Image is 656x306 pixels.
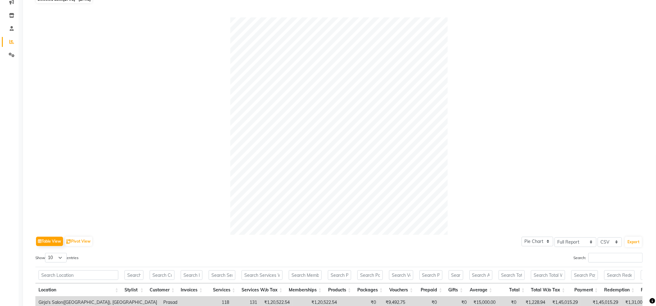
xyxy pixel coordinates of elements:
th: Location: activate to sort column ascending [35,283,121,297]
input: Search Packages [357,270,383,280]
input: Search Vouchers [389,270,413,280]
th: Services W/o Tax: activate to sort column ascending [238,283,286,297]
label: Show entries [35,253,79,263]
input: Search Payment [571,270,598,280]
th: Total: activate to sort column ascending [495,283,528,297]
input: Search Gifts [449,270,463,280]
th: Prepaid: activate to sort column ascending [416,283,446,297]
input: Search: [588,253,643,263]
input: Search Stylist [124,270,143,280]
th: Average: activate to sort column ascending [466,283,495,297]
input: Search Redemption [604,270,635,280]
img: pivot.png [66,240,71,244]
button: Table View [36,237,63,246]
th: Packages: activate to sort column ascending [354,283,386,297]
button: Export [625,237,642,247]
input: Search Average [469,270,492,280]
th: Services: activate to sort column ascending [206,283,238,297]
th: Products: activate to sort column ascending [325,283,354,297]
input: Search Prepaid [419,270,442,280]
th: Gifts: activate to sort column ascending [446,283,466,297]
button: Pivot View [65,237,92,246]
select: Showentries [45,253,67,263]
th: Vouchers: activate to sort column ascending [386,283,416,297]
input: Search Services W/o Tax [242,270,283,280]
input: Search Invoices [181,270,202,280]
th: Redemption: activate to sort column ascending [601,283,638,297]
label: Search: [573,253,643,263]
th: Payment: activate to sort column ascending [568,283,601,297]
th: Memberships: activate to sort column ascending [286,283,325,297]
th: Customer: activate to sort column ascending [147,283,178,297]
input: Search Products [328,270,351,280]
input: Search Total [499,270,525,280]
th: Total W/o Tax: activate to sort column ascending [528,283,568,297]
th: Stylist: activate to sort column ascending [121,283,147,297]
input: Search Total W/o Tax [531,270,565,280]
th: Invoices: activate to sort column ascending [178,283,206,297]
input: Search Customer [150,270,174,280]
input: Search Memberships [289,270,322,280]
input: Search Location [38,270,118,280]
input: Search Services [209,270,235,280]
